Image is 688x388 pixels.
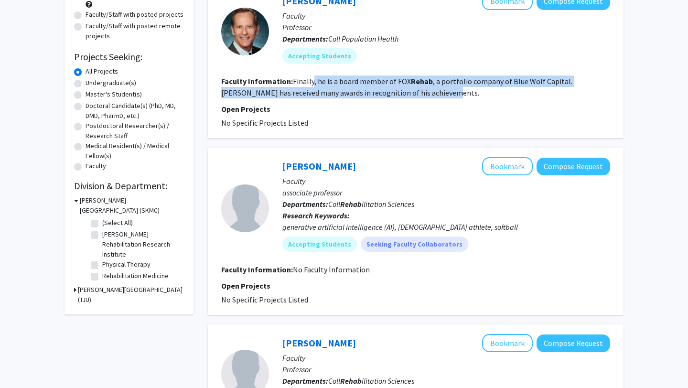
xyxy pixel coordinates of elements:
[86,161,106,171] label: Faculty
[221,76,293,86] b: Faculty Information:
[282,376,328,386] b: Departments:
[86,21,184,41] label: Faculty/Staff with posted remote projects
[102,218,133,228] label: (Select All)
[86,101,184,121] label: Doctoral Candidate(s) (PhD, MD, DMD, PharmD, etc.)
[328,376,414,386] span: Coll ilitation Sciences
[411,76,433,86] b: Rehab
[282,187,610,198] p: associate professor
[328,199,414,209] span: Coll ilitation Sciences
[74,180,184,192] h2: Division & Department:
[86,10,183,20] label: Faculty/Staff with posted projects
[282,364,610,375] p: Professor
[221,103,610,115] p: Open Projects
[221,280,610,291] p: Open Projects
[7,345,41,381] iframe: Chat
[282,160,356,172] a: [PERSON_NAME]
[282,175,610,187] p: Faculty
[86,141,184,161] label: Medical Resident(s) / Medical Fellow(s)
[102,271,169,281] label: Rehabilitation Medicine
[102,259,150,269] label: Physical Therapy
[86,89,142,99] label: Master's Student(s)
[537,158,610,175] button: Compose Request to Erin Pletcher
[282,337,356,349] a: [PERSON_NAME]
[282,199,328,209] b: Departments:
[328,34,398,43] span: Coll Population Health
[74,51,184,63] h2: Projects Seeking:
[86,121,184,141] label: Postdoctoral Researcher(s) / Research Staff
[340,199,362,209] b: Rehab
[482,334,533,352] button: Add Laura Krisa to Bookmarks
[537,334,610,352] button: Compose Request to Laura Krisa
[80,195,184,216] h3: [PERSON_NAME][GEOGRAPHIC_DATA] (SKMC)
[282,48,357,64] mat-chip: Accepting Students
[221,295,308,304] span: No Specific Projects Listed
[221,118,308,128] span: No Specific Projects Listed
[282,237,357,252] mat-chip: Accepting Students
[282,352,610,364] p: Faculty
[482,157,533,175] button: Add Erin Pletcher to Bookmarks
[102,229,182,259] label: [PERSON_NAME] Rehabilitation Research Institute
[282,34,328,43] b: Departments:
[282,221,610,233] div: generative artificial intelligence (AI), [DEMOGRAPHIC_DATA] athlete, softball
[78,285,184,305] h3: [PERSON_NAME][GEOGRAPHIC_DATA] (TJU)
[221,265,293,274] b: Faculty Information:
[361,237,468,252] mat-chip: Seeking Faculty Collaborators
[340,376,362,386] b: Rehab
[282,211,350,220] b: Research Keywords:
[282,10,610,22] p: Faculty
[86,66,118,76] label: All Projects
[221,76,572,97] fg-read-more: Finally, he is a board member of FOX , a portfolio company of Blue Wolf Capital. [PERSON_NAME] ha...
[86,78,136,88] label: Undergraduate(s)
[293,265,370,274] span: No Faculty Information
[282,22,610,33] p: Professor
